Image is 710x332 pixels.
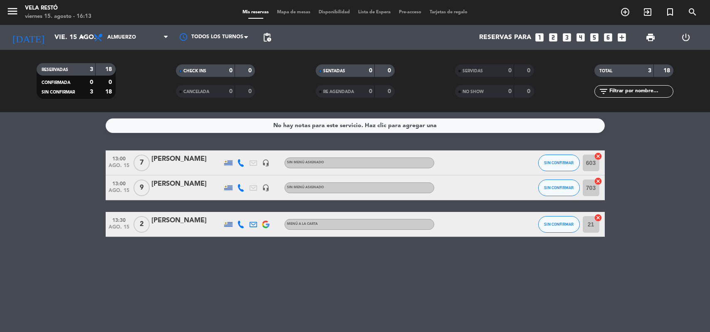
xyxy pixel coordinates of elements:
[681,32,691,42] i: power_settings_new
[262,221,270,228] img: google-logo.png
[534,32,545,43] i: looks_one
[688,7,698,17] i: search
[527,89,532,94] strong: 0
[134,180,150,196] span: 9
[42,90,75,94] span: SIN CONFIRMAR
[6,5,19,20] button: menu
[575,32,586,43] i: looks_4
[544,222,574,226] span: SIN CONFIRMAR
[90,66,93,72] strong: 3
[183,90,209,94] span: CANCELADA
[369,68,372,74] strong: 0
[183,69,206,73] span: CHECK INS
[426,10,472,15] span: Tarjetas de regalo
[323,69,345,73] span: SENTADAS
[609,87,673,96] input: Filtrar por nombre...
[109,215,129,224] span: 13:30
[594,214,602,222] i: cancel
[109,224,129,234] span: ago. 15
[599,86,609,96] i: filter_list
[508,89,512,94] strong: 0
[90,89,93,95] strong: 3
[620,7,630,17] i: add_circle_outline
[238,10,273,15] span: Mis reservas
[109,163,129,172] span: ago. 15
[287,186,324,189] span: Sin menú asignado
[648,68,651,74] strong: 3
[262,32,272,42] span: pending_actions
[248,68,253,74] strong: 0
[109,178,129,188] span: 13:00
[603,32,614,43] i: looks_6
[323,90,354,94] span: RE AGENDADA
[479,34,531,42] span: Reservas para
[643,7,653,17] i: exit_to_app
[134,155,150,171] span: 7
[262,159,270,167] i: headset_mic
[107,34,136,40] span: Almuerzo
[151,154,222,165] div: [PERSON_NAME]
[388,68,393,74] strong: 0
[6,5,19,17] i: menu
[562,32,572,43] i: looks_3
[248,89,253,94] strong: 0
[354,10,395,15] span: Lista de Espera
[616,32,627,43] i: add_box
[287,222,318,226] span: Menú a la carta
[6,28,50,47] i: [DATE]
[105,66,114,72] strong: 18
[599,69,612,73] span: TOTAL
[109,188,129,197] span: ago. 15
[151,179,222,189] div: [PERSON_NAME]
[538,155,580,171] button: SIN CONFIRMAR
[109,79,114,85] strong: 0
[395,10,426,15] span: Pre-acceso
[463,69,483,73] span: SERVIDAS
[594,177,602,185] i: cancel
[287,161,324,164] span: Sin menú asignado
[527,68,532,74] strong: 0
[25,4,92,12] div: Vela Restó
[538,180,580,196] button: SIN CONFIRMAR
[589,32,600,43] i: looks_5
[262,184,270,192] i: headset_mic
[109,153,129,163] span: 13:00
[151,215,222,226] div: [PERSON_NAME]
[229,89,233,94] strong: 0
[544,160,574,165] span: SIN CONFIRMAR
[314,10,354,15] span: Disponibilidad
[77,32,87,42] i: arrow_drop_down
[668,25,704,50] div: LOG OUT
[369,89,372,94] strong: 0
[544,185,574,190] span: SIN CONFIRMAR
[90,79,93,85] strong: 0
[273,121,437,130] div: No hay notas para este servicio. Haz clic para agregar una
[548,32,559,43] i: looks_two
[134,216,150,233] span: 2
[663,68,672,74] strong: 18
[25,12,92,21] div: viernes 15. agosto - 16:13
[105,89,114,95] strong: 18
[508,68,512,74] strong: 0
[665,7,675,17] i: turned_in_not
[538,216,580,233] button: SIN CONFIRMAR
[388,89,393,94] strong: 0
[594,152,602,160] i: cancel
[646,32,656,42] span: print
[42,81,70,85] span: CONFIRMADA
[463,90,484,94] span: NO SHOW
[273,10,314,15] span: Mapa de mesas
[229,68,233,74] strong: 0
[42,68,68,72] span: RESERVADAS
